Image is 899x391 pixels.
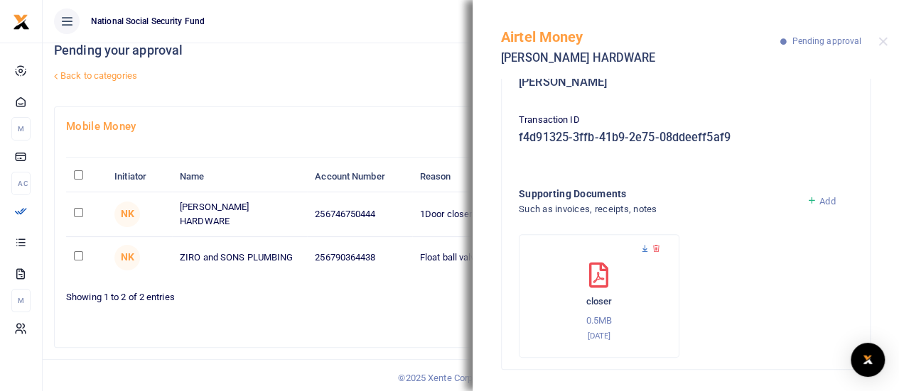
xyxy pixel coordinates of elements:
[534,296,664,307] h6: closer
[172,162,307,192] th: Name: activate to sort column ascending
[501,51,780,65] h5: [PERSON_NAME] HARDWARE
[307,192,412,236] td: 256746750444
[85,15,210,28] span: National Social Security Fund
[519,186,795,202] h4: Supporting Documents
[307,237,412,278] td: 256790364438
[412,237,641,278] td: Float ball valve Angle valve 2 taps
[114,202,140,227] span: Norah Kizito
[412,162,641,192] th: Reason: activate to sort column ascending
[54,43,606,58] h4: Pending your approval
[107,162,172,192] th: Initiator: activate to sort column ascending
[851,343,885,377] div: Open Intercom Messenger
[172,237,307,278] td: ZIRO and SONS PLUMBING
[13,16,30,26] a: logo-small logo-large logo-large
[11,172,31,195] li: Ac
[878,37,888,46] button: Close
[66,162,107,192] th: : activate to sort column descending
[172,192,307,236] td: [PERSON_NAME] HARDWARE
[792,36,861,46] span: Pending approval
[13,13,30,31] img: logo-small
[50,64,606,88] a: Back to categories
[11,117,31,141] li: M
[66,282,465,304] div: Showing 1 to 2 of 2 entries
[114,245,140,270] span: Norah Kizito
[412,192,641,236] td: 1Door closer with Labour to fix other faulty doors
[519,75,853,89] h5: [PERSON_NAME]
[307,162,412,192] th: Account Number: activate to sort column ascending
[501,28,780,45] h5: Airtel Money
[66,119,876,134] h4: Mobile Money
[519,234,679,358] div: closer
[819,196,835,206] span: Add
[807,196,836,206] a: Add
[587,331,610,341] small: [DATE]
[519,113,853,128] p: Transaction ID
[519,131,853,145] h5: f4d91325-3ffb-41b9-2e75-08ddeeff5af9
[534,314,664,329] p: 0.5MB
[11,289,31,312] li: M
[519,202,795,217] h4: Such as invoices, receipts, notes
